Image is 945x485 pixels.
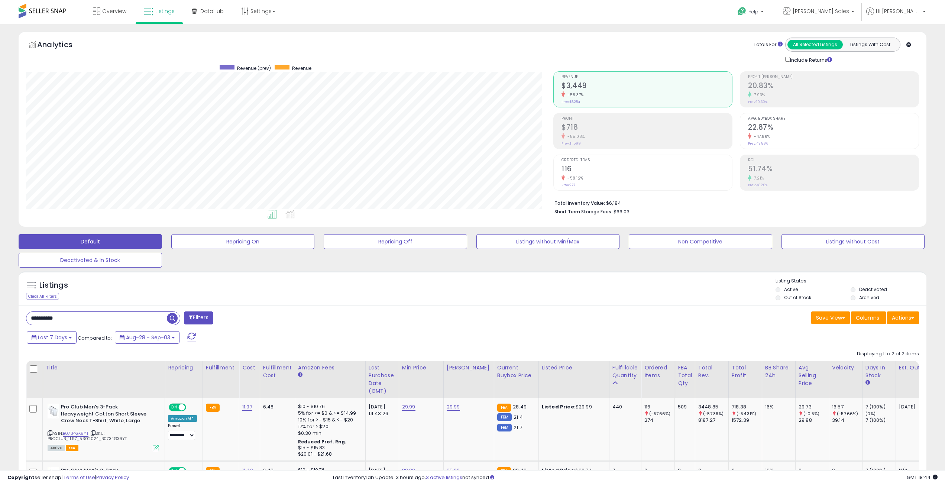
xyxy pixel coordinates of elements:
div: 0 [732,467,762,474]
div: $10 - $10.76 [298,404,360,410]
h5: Listings [39,280,68,291]
span: | SKU: PROCLUB_11.97_5302024_B0734GX9YT [48,430,127,442]
div: 7 (100%) [865,417,896,424]
div: Clear All Filters [26,293,59,300]
a: 3 active listings [426,474,462,481]
div: 29.88 [799,417,829,424]
button: Repricing On [171,234,315,249]
span: Help [748,9,758,15]
div: Amazon AI * [168,415,197,422]
div: 16.57 [832,404,862,410]
span: Aug-28 - Sep-03 [126,334,170,341]
button: Actions [887,311,919,324]
div: 7 [612,467,635,474]
div: 10% for >= $15 & <= $20 [298,417,360,423]
b: Listed Price: [542,467,576,474]
div: Title [46,364,162,372]
strong: Copyright [7,474,35,481]
div: Last InventoryLab Update: 3 hours ago, not synced. [333,474,938,481]
span: DataHub [200,7,224,15]
small: -58.37% [565,92,584,98]
h2: 51.74% [748,165,919,175]
div: Min Price [402,364,440,372]
div: 509 [678,404,689,410]
div: 0 [832,467,862,474]
span: ON [169,404,179,411]
small: FBA [206,467,220,475]
div: Avg Selling Price [799,364,826,387]
small: Prev: $8,284 [562,100,580,104]
button: Listings With Cost [842,40,898,49]
i: Get Help [737,7,747,16]
div: Fulfillment Cost [263,364,292,379]
div: $0.30 min [298,430,360,437]
span: 21.4 [514,414,523,421]
small: (0%) [865,411,876,417]
div: 6.48 [263,467,289,474]
span: ON [169,468,179,474]
span: Last 7 Days [38,334,67,341]
img: 31tBiMqgiXL._SL40_.jpg [48,467,59,482]
small: Prev: 19.30% [748,100,767,104]
b: Short Term Storage Fees: [554,208,612,215]
small: -47.86% [751,134,770,139]
div: Preset: [168,423,197,440]
span: Revenue [562,75,732,79]
div: 39.14 [832,417,862,424]
div: Listed Price [542,364,606,372]
div: Total Profit [732,364,759,379]
small: (-57.66%) [837,411,858,417]
div: Fulfillable Quantity [612,364,638,379]
label: Archived [859,294,879,301]
button: Last 7 Days [27,331,77,344]
span: 2025-09-11 18:44 GMT [907,474,938,481]
div: Total Rev. [698,364,725,379]
div: 8 [678,467,689,474]
button: Listings without Cost [781,234,925,249]
span: 28.49 [513,467,527,474]
div: Totals For [754,41,783,48]
div: $10 - $10.76 [298,467,360,473]
span: Revenue (prev) [237,65,271,71]
p: Listing States: [776,278,926,285]
span: Profit [PERSON_NAME] [748,75,919,79]
span: OFF [185,404,197,411]
a: Privacy Policy [96,474,129,481]
span: 28.49 [513,403,527,410]
span: Columns [856,314,879,321]
div: Last Purchase Date (GMT) [369,364,396,395]
span: Compared to: [78,334,112,342]
div: 1572.39 [732,417,762,424]
div: $29.99 [542,404,603,410]
div: 440 [612,404,635,410]
small: Amazon Fees. [298,372,302,378]
div: $15 - $15.83 [298,445,360,451]
small: (-54.31%) [737,411,756,417]
div: 274 [644,417,674,424]
small: FBA [206,404,220,412]
small: FBM [497,413,512,421]
b: Listed Price: [542,403,576,410]
div: 29.73 [799,404,829,410]
h2: 116 [562,165,732,175]
h5: Analytics [37,39,87,52]
span: 21.7 [514,424,522,431]
span: Revenue [292,65,311,71]
label: Active [784,286,798,292]
a: 29.99 [402,403,415,411]
span: Avg. Buybox Share [748,117,919,121]
div: ASIN: [48,404,159,450]
button: Non Competitive [629,234,772,249]
span: FBA [66,445,78,451]
b: Pro Club Men's 3-Pack Heavyweight Cotton Short Sleeve Crew Neck T-Shirt, White, Large [61,404,151,426]
small: Prev: 43.86% [748,141,768,146]
button: Deactivated & In Stock [19,253,162,268]
a: Help [732,1,771,24]
button: Aug-28 - Sep-03 [115,331,179,344]
div: FBA Total Qty [678,364,692,387]
div: 718.38 [732,404,762,410]
h2: $3,449 [562,81,732,91]
small: 7.21% [751,175,764,181]
a: 29.99 [447,403,460,411]
div: Ordered Items [644,364,671,379]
